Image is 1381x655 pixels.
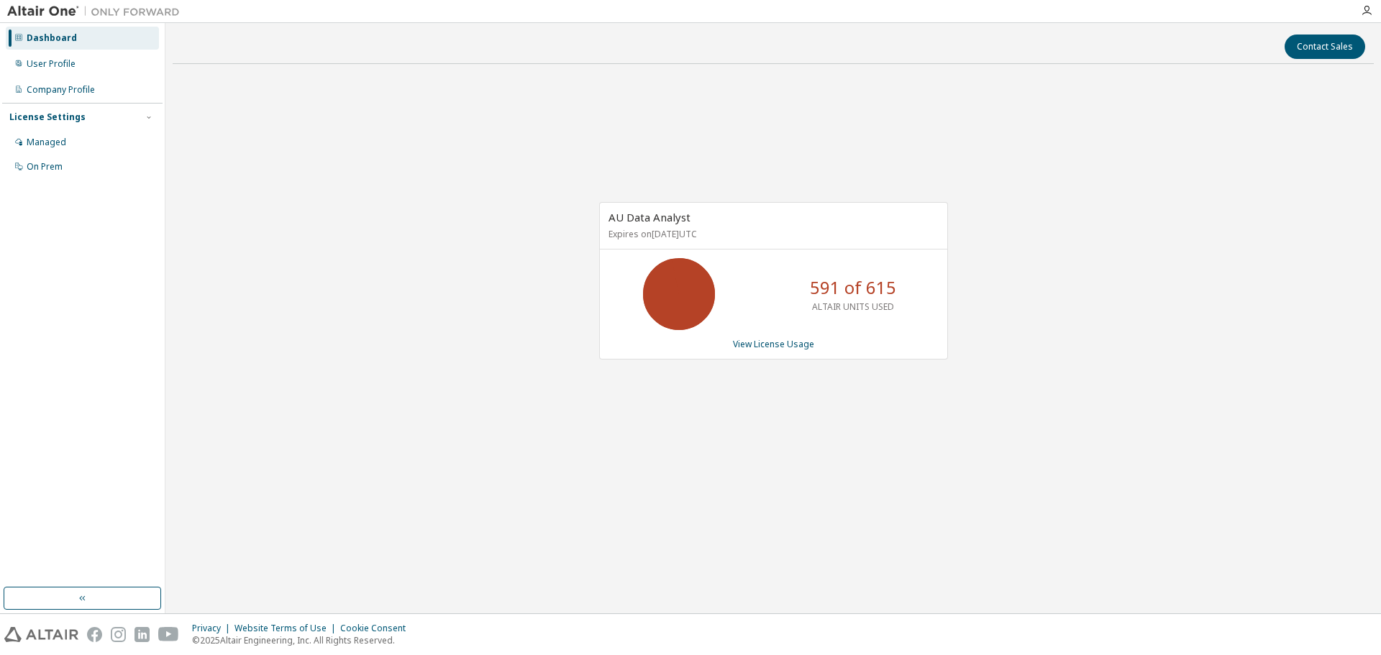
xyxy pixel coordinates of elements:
div: License Settings [9,111,86,123]
div: Website Terms of Use [234,623,340,634]
p: Expires on [DATE] UTC [609,228,935,240]
div: Privacy [192,623,234,634]
img: linkedin.svg [135,627,150,642]
img: instagram.svg [111,627,126,642]
img: facebook.svg [87,627,102,642]
a: View License Usage [733,338,814,350]
p: 591 of 615 [810,275,896,300]
p: © 2025 Altair Engineering, Inc. All Rights Reserved. [192,634,414,646]
img: youtube.svg [158,627,179,642]
img: altair_logo.svg [4,627,78,642]
img: Altair One [7,4,187,19]
div: Cookie Consent [340,623,414,634]
div: Company Profile [27,84,95,96]
div: Dashboard [27,32,77,44]
button: Contact Sales [1285,35,1365,59]
p: ALTAIR UNITS USED [812,301,894,313]
div: User Profile [27,58,76,70]
div: Managed [27,137,66,148]
div: On Prem [27,161,63,173]
span: AU Data Analyst [609,210,690,224]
